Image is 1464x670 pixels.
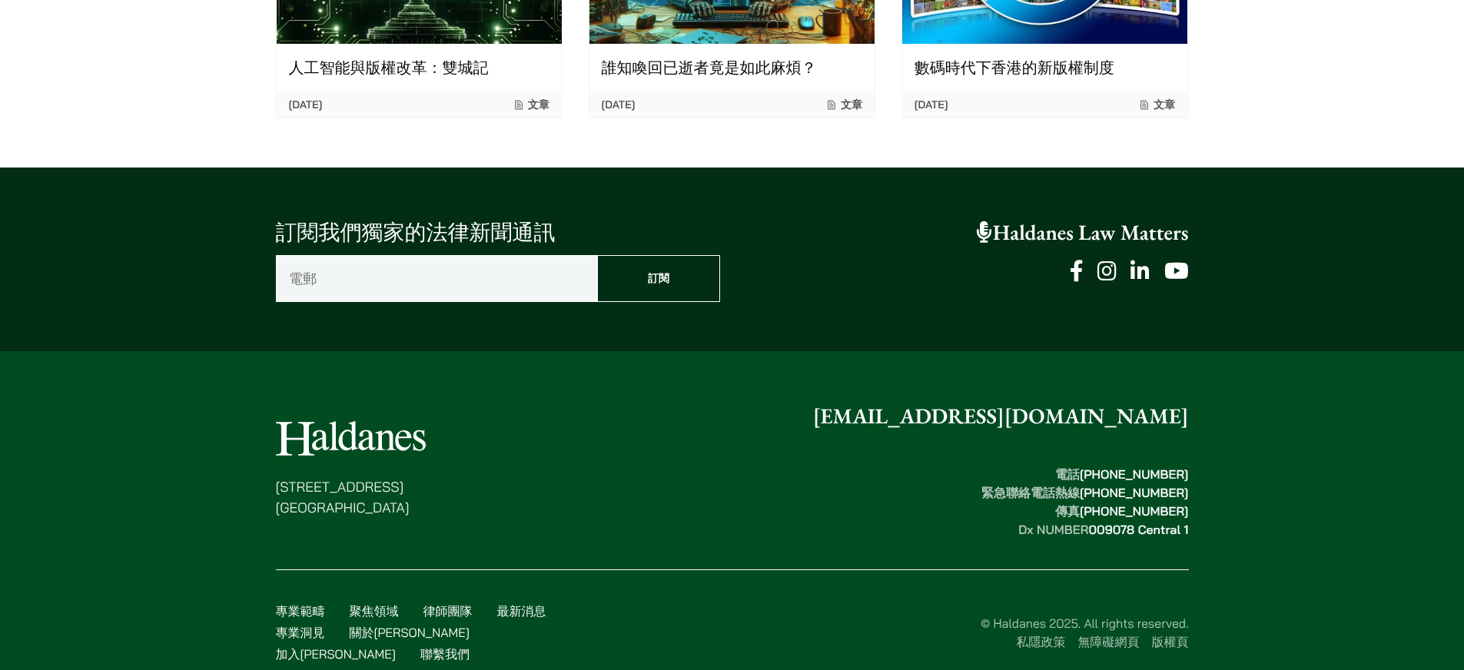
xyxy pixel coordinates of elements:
[1080,466,1189,482] mark: [PHONE_NUMBER]
[276,603,325,619] a: 專業範疇
[1078,634,1140,649] a: 無障礙網頁
[276,255,598,302] input: 電郵
[513,98,549,111] span: 文章
[602,56,862,79] p: 誰知喚回已逝者竟是如此麻煩？
[276,421,426,456] img: Logo of Haldanes
[1080,485,1189,500] mark: [PHONE_NUMBER]
[602,98,636,111] time: [DATE]
[1080,503,1189,519] mark: [PHONE_NUMBER]
[1138,98,1175,111] span: 文章
[977,219,1189,247] a: Haldanes Law Matters
[276,476,426,518] p: [STREET_ADDRESS] [GEOGRAPHIC_DATA]
[1088,522,1188,537] mark: 009078 Central 1
[580,614,1189,651] div: © Haldanes 2025. All rights reserved.
[915,56,1175,79] p: 數碼時代下香港的新版權制度
[825,98,862,111] span: 文章
[1152,634,1189,649] a: 版權頁
[597,255,720,302] input: 訂閱
[420,646,470,662] a: 聯繫我們
[350,625,470,640] a: 關於[PERSON_NAME]
[423,603,473,619] a: 律師團隊
[497,603,546,619] a: 最新消息
[350,603,399,619] a: 聚焦領域
[915,98,948,111] time: [DATE]
[813,403,1189,430] a: [EMAIL_ADDRESS][DOMAIN_NAME]
[289,56,549,79] p: 人工智能與版權改革：雙城記
[276,217,720,249] p: 訂閱我們獨家的法律新聞通訊
[289,98,323,111] time: [DATE]
[981,466,1189,537] strong: 電話 緊急聯絡電話熱線 傳真 Dx NUMBER
[276,625,325,640] a: 專業洞見
[276,646,396,662] a: 加入[PERSON_NAME]
[1017,634,1066,649] a: 私隱政策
